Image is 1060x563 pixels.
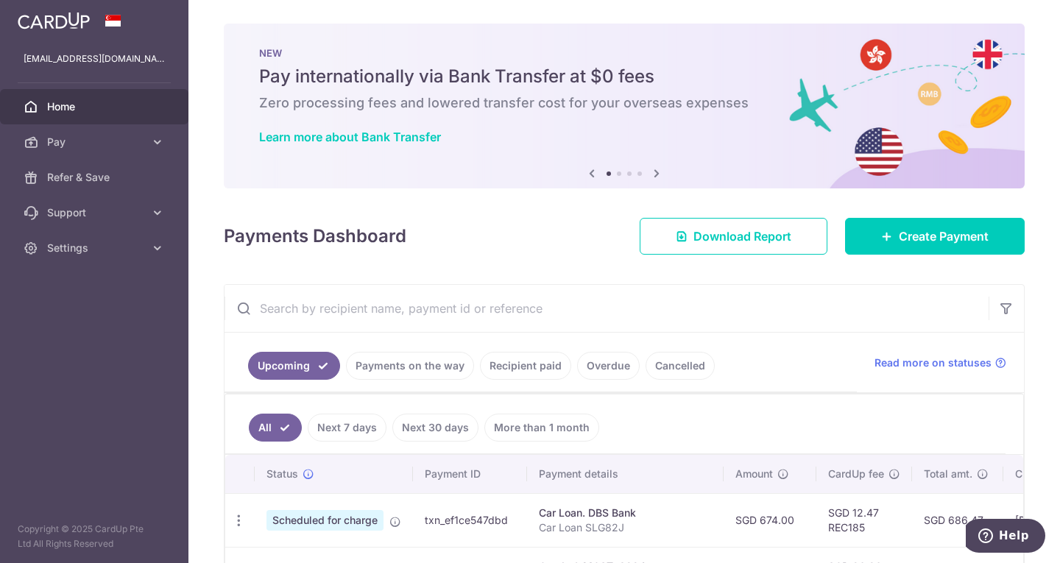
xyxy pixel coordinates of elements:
[47,241,144,255] span: Settings
[845,218,1025,255] a: Create Payment
[539,520,712,535] p: Car Loan SLG82J
[735,467,773,481] span: Amount
[249,414,302,442] a: All
[392,414,478,442] a: Next 30 days
[259,130,441,144] a: Learn more about Bank Transfer
[259,65,989,88] h5: Pay internationally via Bank Transfer at $0 fees
[828,467,884,481] span: CardUp fee
[899,227,989,245] span: Create Payment
[875,355,992,370] span: Read more on statuses
[47,170,144,185] span: Refer & Save
[527,455,724,493] th: Payment details
[480,352,571,380] a: Recipient paid
[646,352,715,380] a: Cancelled
[266,510,384,531] span: Scheduled for charge
[47,99,144,114] span: Home
[266,467,298,481] span: Status
[413,493,527,547] td: txn_ef1ce547dbd
[640,218,827,255] a: Download Report
[413,455,527,493] th: Payment ID
[24,52,165,66] p: [EMAIL_ADDRESS][DOMAIN_NAME]
[224,24,1025,188] img: Bank transfer banner
[912,493,1003,547] td: SGD 686.47
[248,352,340,380] a: Upcoming
[875,355,1006,370] a: Read more on statuses
[539,506,712,520] div: Car Loan. DBS Bank
[225,285,989,332] input: Search by recipient name, payment id or reference
[484,414,599,442] a: More than 1 month
[308,414,386,442] a: Next 7 days
[259,94,989,112] h6: Zero processing fees and lowered transfer cost for your overseas expenses
[47,135,144,149] span: Pay
[346,352,474,380] a: Payments on the way
[816,493,912,547] td: SGD 12.47 REC185
[966,519,1045,556] iframe: Opens a widget where you can find more information
[18,12,90,29] img: CardUp
[577,352,640,380] a: Overdue
[924,467,972,481] span: Total amt.
[693,227,791,245] span: Download Report
[724,493,816,547] td: SGD 674.00
[259,47,989,59] p: NEW
[47,205,144,220] span: Support
[224,223,406,249] h4: Payments Dashboard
